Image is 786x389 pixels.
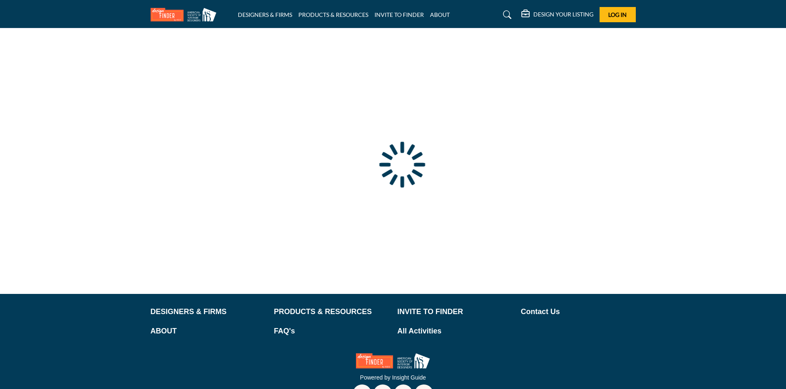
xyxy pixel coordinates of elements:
a: Powered by Insight Guide [360,374,426,381]
a: ABOUT [430,11,450,18]
img: Site Logo [151,8,221,21]
a: INVITE TO FINDER [398,306,512,317]
button: Log In [600,7,636,22]
a: DESIGNERS & FIRMS [151,306,265,317]
span: Log In [608,11,627,18]
h5: DESIGN YOUR LISTING [533,11,593,18]
a: PRODUCTS & RESOURCES [274,306,389,317]
a: ABOUT [151,326,265,337]
a: PRODUCTS & RESOURCES [298,11,368,18]
a: INVITE TO FINDER [374,11,424,18]
a: Search [495,8,517,21]
a: Contact Us [521,306,636,317]
a: FAQ's [274,326,389,337]
img: No Site Logo [356,353,430,368]
a: All Activities [398,326,512,337]
div: DESIGN YOUR LISTING [521,10,593,20]
a: DESIGNERS & FIRMS [238,11,292,18]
